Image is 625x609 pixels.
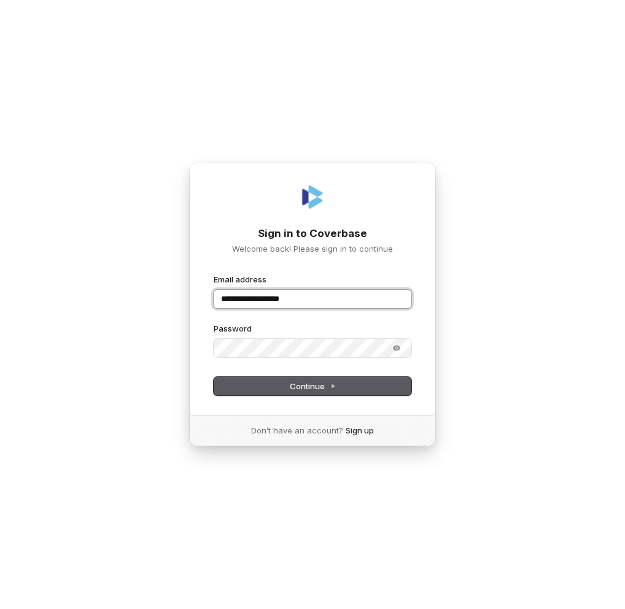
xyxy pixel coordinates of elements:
span: Continue [290,381,336,392]
p: Welcome back! Please sign in to continue [214,243,411,254]
button: Continue [214,377,411,395]
span: Don’t have an account? [251,425,343,436]
a: Sign up [346,425,374,436]
button: Show password [384,341,409,355]
img: Coverbase [298,182,327,212]
label: Email address [214,274,266,285]
h1: Sign in to Coverbase [214,227,411,241]
label: Password [214,323,252,334]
